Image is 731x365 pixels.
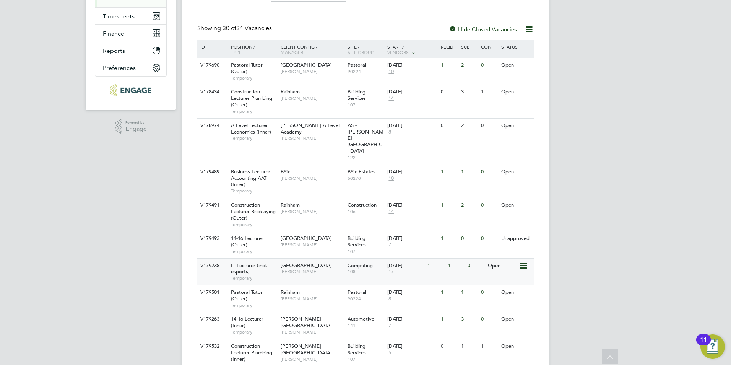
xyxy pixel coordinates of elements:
div: V178434 [198,85,225,99]
span: Construction Lecturer Plumbing (Inner) [231,343,272,362]
div: 0 [479,285,499,300]
div: Open [499,339,533,354]
span: Rainham [281,88,300,95]
span: [PERSON_NAME] [281,95,344,101]
div: 1 [459,165,479,179]
div: Status [499,40,533,53]
div: 0 [479,312,499,326]
span: Computing [348,262,373,269]
span: Business Lecturer Accounting AAT (Inner) [231,168,270,188]
div: Client Config / [279,40,346,59]
div: Open [499,119,533,133]
div: Site / [346,40,386,59]
span: 5 [387,350,392,356]
span: 30 of [223,24,236,32]
span: IT Lecturer (incl. esports) [231,262,267,275]
div: V178974 [198,119,225,133]
span: [GEOGRAPHIC_DATA] [281,62,332,68]
div: [DATE] [387,235,437,242]
span: Building Services [348,235,366,248]
span: 7 [387,242,392,248]
div: 1 [439,165,459,179]
span: Temporary [231,302,277,308]
div: Open [499,198,533,212]
span: Pastoral [348,62,366,68]
div: 3 [459,85,479,99]
div: [DATE] [387,89,437,95]
span: 90224 [348,68,384,75]
span: [PERSON_NAME] [281,175,344,181]
div: Open [499,165,533,179]
span: 14 [387,209,395,215]
div: 1 [479,85,499,99]
div: Conf [479,40,499,53]
span: Temporary [231,75,277,81]
a: Powered byEngage [115,119,147,134]
div: [DATE] [387,343,437,350]
span: 10 [387,175,395,182]
span: Temporary [231,135,277,141]
div: V179493 [198,231,225,246]
div: [DATE] [387,262,424,269]
button: Open Resource Center, 11 new notifications [700,334,725,359]
div: 0 [459,231,479,246]
div: 1 [459,339,479,354]
div: 0 [479,119,499,133]
span: Pastoral Tutor (Outer) [231,62,263,75]
div: [DATE] [387,122,437,129]
span: BSix [281,168,290,175]
span: Rainham [281,202,300,208]
span: Timesheets [103,13,135,20]
span: [PERSON_NAME][GEOGRAPHIC_DATA] [281,343,332,356]
div: V179501 [198,285,225,300]
div: 0 [466,259,486,273]
span: 10 [387,68,395,75]
div: 0 [479,58,499,72]
button: Preferences [95,59,166,76]
span: 141 [348,323,384,329]
span: Temporary [231,275,277,281]
span: 8 [387,296,392,302]
span: [PERSON_NAME] A Level Academy [281,122,340,135]
div: Open [499,312,533,326]
span: Temporary [231,222,277,228]
div: V179690 [198,58,225,72]
span: [PERSON_NAME] [281,242,344,248]
span: Construction Lecturer Plumbing (Outer) [231,88,272,108]
label: Hide Closed Vacancies [449,26,517,33]
div: 1 [439,285,459,300]
div: [DATE] [387,169,437,175]
span: [PERSON_NAME] [281,209,344,215]
span: [PERSON_NAME] [281,269,344,275]
span: BSix Estates [348,168,375,175]
span: Construction Lecturer Bricklaying (Outer) [231,202,276,221]
div: Open [499,58,533,72]
span: Building Services [348,88,366,101]
span: Powered by [125,119,147,126]
div: V179238 [198,259,225,273]
span: [PERSON_NAME] [281,356,344,362]
span: Rainham [281,289,300,295]
span: Vendors [387,49,409,55]
span: 108 [348,269,384,275]
span: Temporary [231,108,277,114]
span: 14-16 Lecturer (Outer) [231,235,263,248]
div: Open [499,85,533,99]
div: Start / [385,40,439,59]
img: huntereducation-logo-retina.png [110,84,151,96]
span: Engage [125,126,147,132]
span: 107 [348,102,384,108]
div: 0 [479,198,499,212]
span: Finance [103,30,124,37]
div: 2 [459,198,479,212]
div: [DATE] [387,316,437,323]
span: [PERSON_NAME] [281,329,344,335]
span: A Level Lecturer Economics (Inner) [231,122,271,135]
span: [PERSON_NAME] [281,296,344,302]
span: Pastoral [348,289,366,295]
div: 1 [439,231,459,246]
div: V179532 [198,339,225,354]
button: Timesheets [95,8,166,24]
div: 11 [700,340,707,350]
div: Position / [225,40,279,59]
